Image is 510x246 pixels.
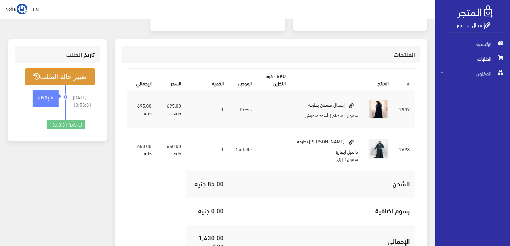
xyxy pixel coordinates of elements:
[291,69,394,91] th: المنتج
[435,66,510,81] a: المخزون
[25,68,95,85] button: تغيير حالة الطلب
[127,51,415,58] h3: المنتجات
[33,5,39,13] u: EN
[157,91,186,128] td: 695.00 جنيه
[234,207,410,214] h5: رسوم اضافية
[440,66,505,81] span: المخزون
[186,91,229,128] td: 1
[394,69,415,91] th: #
[257,69,291,91] th: SKU - كود التخزين
[30,3,41,15] a: EN
[127,91,157,128] td: 695.00 جنيه
[291,91,363,128] td: إسدال فستان بطرحه
[192,180,224,187] h5: 85.00 جنيه
[229,69,257,91] th: الموديل
[5,3,27,14] a: ... Noha
[440,51,505,66] span: الطلبات
[127,128,157,171] td: 650.00 جنيه
[234,180,410,187] h5: الشحن
[17,4,27,14] img: ...
[336,155,346,163] small: | زيتى
[229,128,257,171] td: Dantelle
[192,207,224,214] h5: 0.00 جنيه
[186,128,229,171] td: 1
[291,128,363,171] td: [PERSON_NAME] بطرحه دانتيل ايفازيه
[435,37,510,51] a: الرئيسية
[5,4,16,13] span: Noha
[157,128,186,171] td: 650.00 جنيه
[38,93,53,101] strong: بالإنتظار
[457,5,493,18] img: .
[20,51,95,58] h3: تاريخ الطلب
[157,69,186,91] th: السعر
[394,91,415,128] td: 2907
[394,128,415,171] td: 2698
[234,237,410,245] h5: اﻹجمالي
[435,51,510,66] a: الطلبات
[186,69,229,91] th: الكمية
[332,111,358,119] small: سمول - ميديام
[47,120,85,129] div: [DATE] 13:53:31
[457,20,490,29] a: إسدال اند مور
[127,69,157,91] th: اﻹجمالي
[347,155,358,163] small: سمول
[229,91,257,128] td: Dress
[305,111,331,119] small: | أسود منقوش
[440,37,505,51] span: الرئيسية
[73,94,95,108] span: [DATE] 13:53:31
